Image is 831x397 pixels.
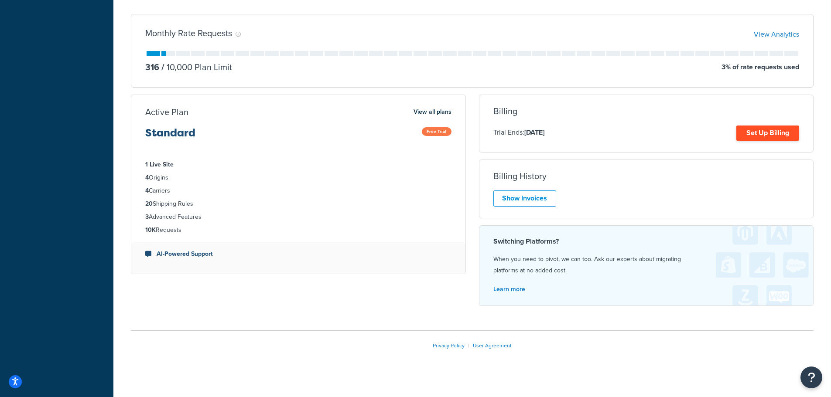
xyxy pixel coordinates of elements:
[722,61,799,73] p: 3 % of rate requests used
[145,225,156,234] strong: 10K
[145,107,188,117] h3: Active Plan
[800,366,822,388] button: Open Resource Center
[468,342,469,349] span: |
[493,285,525,294] a: Learn more
[736,126,799,141] a: Set Up Billing
[493,254,800,276] p: When you need to pivot, we can too. Ask our experts about migrating platforms at no added cost.
[493,127,544,138] p: Trial Ends:
[161,61,164,74] span: /
[145,199,451,209] li: Shipping Rules
[422,127,451,136] span: Free Trial
[145,186,451,196] li: Carriers
[145,212,149,221] strong: 3
[145,28,232,38] h3: Monthly Rate Requests
[145,61,159,73] p: 316
[145,173,451,183] li: Origins
[145,127,195,146] h3: Standard
[145,186,149,195] strong: 4
[433,342,465,349] a: Privacy Policy
[493,190,556,207] a: Show Invoices
[145,249,451,259] li: AI-Powered Support
[414,106,451,118] a: View all plans
[145,160,174,169] strong: 1 Live Site
[524,127,544,137] strong: [DATE]
[145,199,153,208] strong: 20
[473,342,512,349] a: User Agreement
[145,212,451,222] li: Advanced Features
[493,171,547,181] h3: Billing History
[493,106,517,116] h3: Billing
[145,173,149,182] strong: 4
[493,236,800,247] h4: Switching Platforms?
[145,225,451,235] li: Requests
[159,61,232,73] p: 10,000 Plan Limit
[754,29,799,39] a: View Analytics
